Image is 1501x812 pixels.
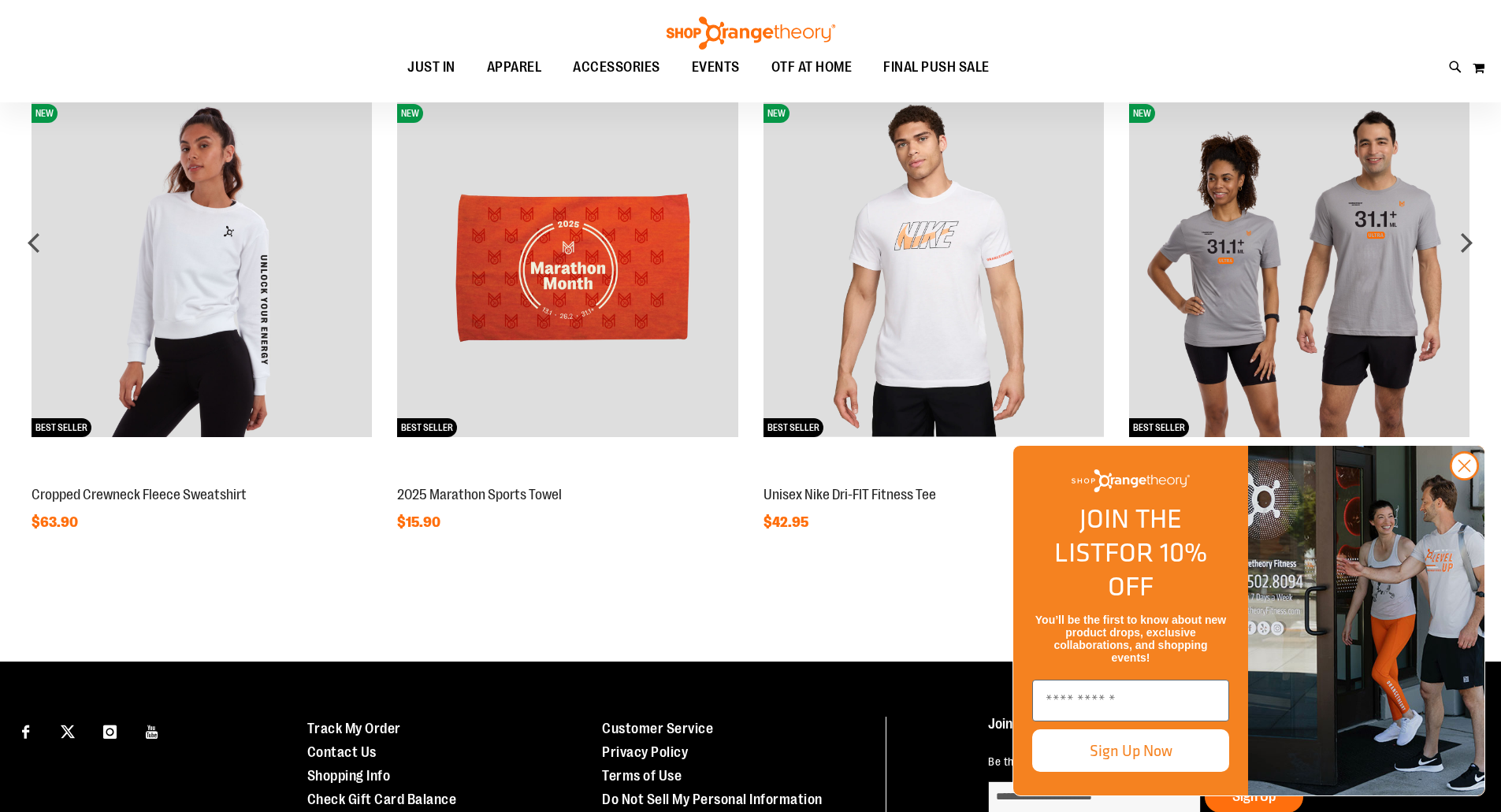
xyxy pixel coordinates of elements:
[397,96,737,436] img: 2025 Marathon Sports Towel
[392,50,471,86] a: JUST IN
[96,717,124,744] a: Visit our Instagram page
[988,754,1465,769] p: Be the first to know about new product drops, exclusive collaborations, and shopping events!
[307,744,377,760] a: Contact Us
[397,104,423,123] span: NEW
[764,96,1104,436] img: Unisex Nike Dri-FIT Fitness Tee
[32,514,80,530] span: $63.90
[1450,451,1479,480] button: Close dialog
[32,104,58,123] span: NEW
[397,469,737,482] a: 2025 Marathon Sports TowelNEWBEST SELLER
[307,768,391,784] a: Shopping Info
[12,717,39,744] a: Visit our Facebook page
[61,725,75,739] img: Twitter
[602,721,713,736] a: Customer Service
[471,50,558,86] a: APPAREL
[1054,499,1182,572] span: JOIN THE LIST
[397,418,457,437] span: BEST SELLER
[692,50,740,85] span: EVENTS
[764,469,1104,482] a: Unisex Nike Dri-FIT Fitness TeeNEWBEST SELLER
[557,50,676,86] a: ACCESSORIES
[764,418,823,437] span: BEST SELLER
[1105,532,1207,606] span: FOR 10% OFF
[664,17,838,50] img: Shop Orangetheory
[139,717,166,744] a: Visit our Youtube page
[1035,614,1226,664] span: You’ll be the first to know about new product drops, exclusive collaborations, and shopping events!
[1129,96,1469,436] img: 2025 Marathon Unisex Distance Tee 31.1
[602,768,682,784] a: Terms of Use
[1451,227,1482,258] div: next
[997,429,1501,812] div: FLYOUT Form
[307,792,457,807] a: Check Gift Card Balance
[487,50,542,85] span: APPAREL
[573,50,660,85] span: ACCESSORIES
[771,50,853,85] span: OTF AT HOME
[676,50,756,86] a: EVENTS
[602,792,823,807] a: Do Not Sell My Personal Information
[407,50,455,85] span: JUST IN
[756,50,868,86] a: OTF AT HOME
[19,227,50,258] div: prev
[1129,418,1189,437] span: BEST SELLER
[868,50,1005,86] a: FINAL PUSH SALE
[1129,104,1155,123] span: NEW
[32,487,247,502] a: Cropped Crewneck Fleece Sweatshirt
[1072,469,1190,492] img: Shop Orangetheory
[32,418,91,437] span: BEST SELLER
[1248,446,1484,795] img: Shop Orangtheory
[307,721,401,736] a: Track My Order
[764,487,936,502] a: Unisex Nike Dri-FIT Fitness Tee
[54,717,82,744] a: Visit our X page
[764,514,811,530] span: $42.95
[32,469,372,482] a: Cropped Crewneck Fleece SweatshirtNEWBEST SELLER
[602,744,688,760] a: Privacy Policy
[1032,729,1229,772] button: Sign Up Now
[988,717,1465,746] h4: Join the List
[32,96,372,436] img: Cropped Crewneck Fleece Sweatshirt
[1032,680,1229,721] input: Enter email
[397,487,562,502] a: 2025 Marathon Sports Towel
[764,104,790,123] span: NEW
[397,514,443,530] span: $15.90
[883,50,990,85] span: FINAL PUSH SALE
